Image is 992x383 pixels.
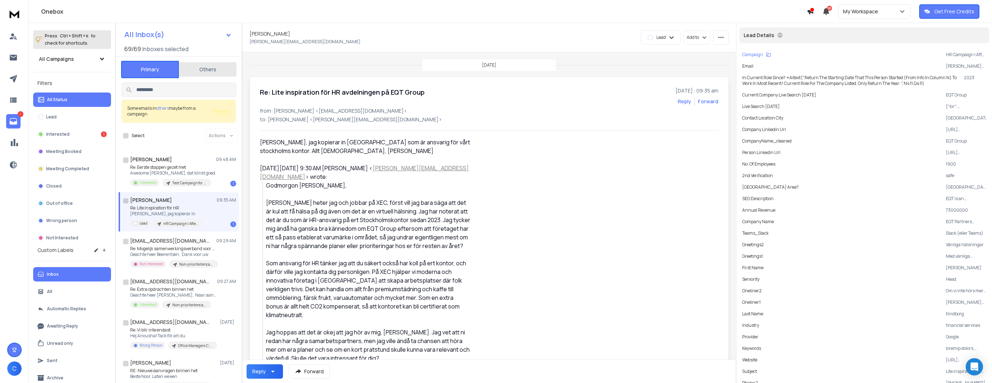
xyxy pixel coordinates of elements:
[130,327,217,333] p: Re: Vi blir inte endast
[130,359,171,366] h1: [PERSON_NAME]
[179,262,214,267] p: Non-prioriteitencampagne Hele Dag | Eleads
[139,261,163,267] p: Not Interested
[130,278,209,285] h1: [EMAIL_ADDRESS][DOMAIN_NAME]
[47,306,86,312] p: Automatic Replies
[217,279,236,284] p: 09:27 AM
[101,131,107,137] div: 1
[46,166,89,172] p: Meeting Completed
[33,110,111,124] button: Lead
[46,149,81,154] p: Meeting Booked
[946,161,986,167] p: 1900
[130,368,211,374] p: RE: Nieuwe aanvragen binnen het
[33,127,111,141] button: Interested1
[139,343,162,348] p: Wrong Person
[139,302,156,307] p: Interested
[139,221,147,226] p: Lead
[742,92,816,98] p: Current Company Live Search [DATE]
[33,93,111,107] button: All Status
[742,253,763,259] p: Greetings1
[130,237,209,244] h1: [EMAIL_ADDRESS][DOMAIN_NAME]
[39,55,74,63] h1: All Campaigns
[742,346,761,351] p: Keywords
[946,230,986,236] p: Slack (eller Teams)
[964,75,986,86] p: 2023
[130,205,202,211] p: Re: Lite inspiration för HR
[216,157,236,162] p: 09:48 AM
[220,360,236,366] p: [DATE]
[946,276,986,282] p: Head
[742,173,773,179] p: 2nd Verification
[742,311,763,317] p: Last Name
[742,242,764,248] p: Greetings2
[230,181,236,186] div: 1
[742,357,757,363] p: website
[934,8,974,15] p: Get Free Credits
[33,213,111,228] button: Wrong person
[37,247,74,254] h3: Custom Labels
[742,52,771,58] button: Campaign
[46,200,73,206] p: Out of office
[742,334,758,340] p: Provider
[946,311,986,317] p: Kindborg
[7,7,22,21] img: logo
[18,111,23,117] p: 1
[656,35,666,40] p: Lead
[249,39,360,45] p: [PERSON_NAME][EMAIL_ADDRESS][DOMAIN_NAME]
[742,52,763,58] p: Campaign
[217,197,236,203] p: 09:35 AM
[742,299,761,305] p: Oneliner1
[33,162,111,176] button: Meeting Completed
[47,97,67,103] p: All Status
[946,265,986,271] p: [PERSON_NAME]
[260,138,470,155] div: [PERSON_NAME], jag kopierar in [GEOGRAPHIC_DATA] som är ansvarig för vårt stockholms kontor. Allt...
[946,196,986,202] p: EQT is an investment organization committed to creating value by finding good companies and helpi...
[742,184,799,190] p: [GEOGRAPHIC_DATA] Area?
[742,196,774,202] p: SEO Description
[260,107,718,114] p: from: [PERSON_NAME] <[EMAIL_ADDRESS][DOMAIN_NAME]>
[33,336,111,351] button: Unread only
[946,207,986,213] p: 73000000
[178,343,213,348] p: Office Managers Campaign | After Summer 2025
[266,328,470,362] div: Jag hoppas att det är okej att jag hör av mig, [PERSON_NAME]. Jag vet att ni redan har några sama...
[47,323,78,329] p: Awaiting Reply
[946,253,986,259] p: Med vänliga hälsningar
[179,62,236,77] button: Others
[919,4,979,19] button: Get Free Credits
[742,127,786,132] p: Company Linkedin Url
[46,235,78,241] p: Not Interested
[946,299,986,305] p: [PERSON_NAME] heter jag och jobbar på XEC, först vill jag bara säga att det är kul att få hälsa p...
[946,52,986,58] p: HR Campaign | After Summer 2025
[127,105,213,117] div: Some emails in maybe from a campaign
[946,242,986,248] p: Vänliga hälsningar
[33,78,111,88] h3: Filters
[946,184,986,190] p: [GEOGRAPHIC_DATA], [GEOGRAPHIC_DATA], [GEOGRAPHIC_DATA]
[45,32,96,47] p: Press to check for shortcuts.
[742,219,774,225] p: Company Name
[130,333,217,339] p: Hej Anousha! Tack för att du
[742,369,757,374] p: Subject
[742,323,759,328] p: industry
[130,170,216,176] p: Awesome [PERSON_NAME], dat klinkt goed.
[130,319,209,326] h1: [EMAIL_ADDRESS][DOMAIN_NAME]
[260,87,425,97] h1: Re: Lite inspiration för HR avdelningen på EQT Group
[33,52,111,66] button: All Campaigns
[47,271,59,277] p: Inbox
[47,341,73,346] p: Unread only
[742,230,769,236] p: Teams_Slack
[946,357,986,363] p: [URL][DOMAIN_NAME]
[698,98,718,105] div: Forward
[33,144,111,159] button: Meeting Booked
[130,287,217,292] p: Re: Extra opdrachten binnen het
[482,62,496,68] p: [DATE]
[139,180,156,185] p: Interested
[946,115,986,121] p: [GEOGRAPHIC_DATA]
[130,197,172,204] h1: [PERSON_NAME]
[46,218,77,224] p: Wrong person
[742,150,780,156] p: Person Linkedin Url
[46,131,70,137] p: Interested
[130,374,211,379] p: Beste Noor, Laten we een
[742,288,762,294] p: Oneliner2
[946,150,986,156] p: [URL][DOMAIN_NAME]
[130,246,217,252] p: Re: Mogelijk samenwerkingsverband voor personen-
[289,364,330,379] button: Forward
